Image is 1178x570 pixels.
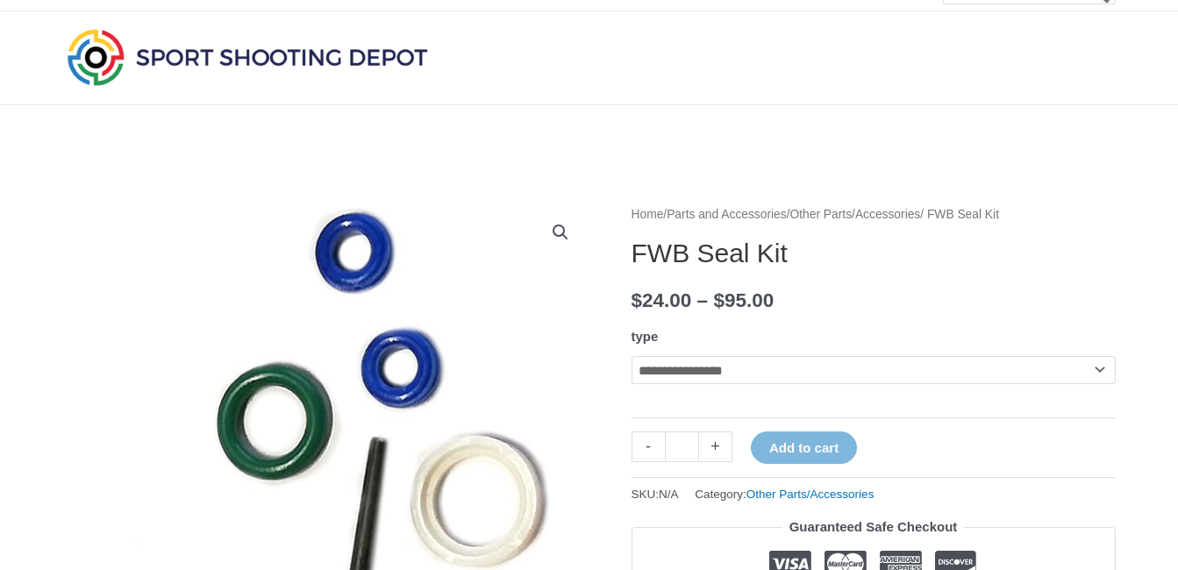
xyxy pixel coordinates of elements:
a: Parts and Accessories [667,208,787,221]
a: Other Parts/Accessories [746,488,875,501]
a: Home [632,208,664,221]
h1: FWB Seal Kit [632,238,1116,269]
a: + [699,431,732,462]
span: $ [713,289,725,311]
span: N/A [659,488,679,501]
a: - [632,431,665,462]
a: View full-screen image gallery [545,217,576,248]
label: type [632,329,659,344]
a: Other Parts/Accessories [790,208,921,221]
span: Category: [695,483,874,505]
bdi: 24.00 [632,289,692,311]
img: Sport Shooting Depot [63,25,432,89]
nav: Breadcrumb [632,203,1116,226]
span: – [697,289,709,311]
button: Add to cart [751,431,857,464]
span: SKU: [632,483,679,505]
bdi: 95.00 [713,289,774,311]
span: $ [632,289,643,311]
input: Product quantity [665,431,699,462]
legend: Guaranteed Safe Checkout [782,515,965,539]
